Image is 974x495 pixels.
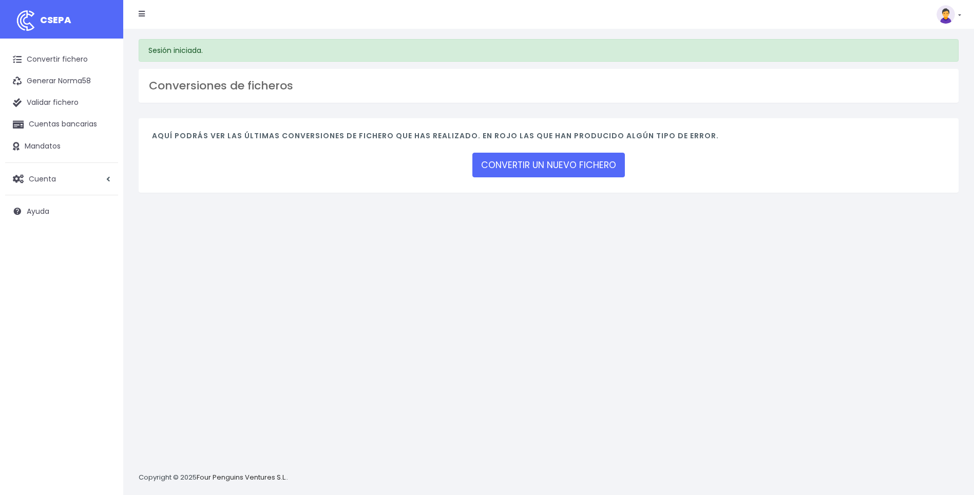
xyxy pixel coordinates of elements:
a: Convertir fichero [5,49,118,70]
h3: Conversiones de ficheros [149,79,948,93]
span: Cuenta [29,173,56,184]
div: Sesión iniciada. [139,39,959,62]
a: CONVERTIR UN NUEVO FICHERO [472,153,625,177]
span: Ayuda [27,206,49,216]
a: Four Penguins Ventures S.L. [197,472,287,482]
a: Validar fichero [5,92,118,114]
span: CSEPA [40,13,71,26]
p: Copyright © 2025 . [139,472,288,483]
img: logo [13,8,39,33]
a: Generar Norma58 [5,70,118,92]
a: Mandatos [5,136,118,157]
a: Cuenta [5,168,118,190]
h4: Aquí podrás ver las últimas conversiones de fichero que has realizado. En rojo las que han produc... [152,132,945,145]
img: profile [937,5,955,24]
a: Cuentas bancarias [5,114,118,135]
a: Ayuda [5,200,118,222]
